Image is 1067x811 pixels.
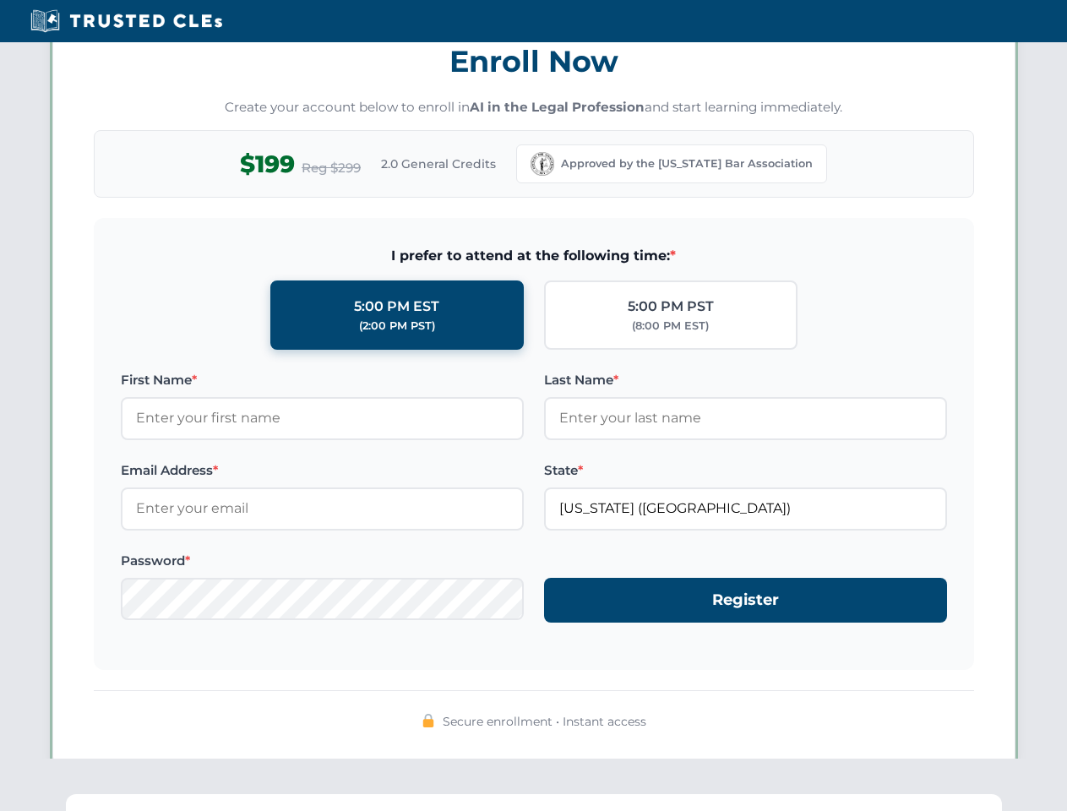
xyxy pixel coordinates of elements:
[544,578,947,623] button: Register
[544,460,947,481] label: State
[544,370,947,390] label: Last Name
[94,98,974,117] p: Create your account below to enroll in and start learning immediately.
[544,397,947,439] input: Enter your last name
[25,8,227,34] img: Trusted CLEs
[121,487,524,530] input: Enter your email
[531,152,554,176] img: Kentucky Bar
[544,487,947,530] input: Kentucky (KY)
[354,296,439,318] div: 5:00 PM EST
[240,145,295,183] span: $199
[632,318,709,335] div: (8:00 PM EST)
[121,397,524,439] input: Enter your first name
[470,99,645,115] strong: AI in the Legal Profession
[422,714,435,727] img: 🔒
[94,35,974,88] h3: Enroll Now
[561,155,813,172] span: Approved by the [US_STATE] Bar Association
[443,712,646,731] span: Secure enrollment • Instant access
[359,318,435,335] div: (2:00 PM PST)
[121,460,524,481] label: Email Address
[121,245,947,267] span: I prefer to attend at the following time:
[121,370,524,390] label: First Name
[302,158,361,178] span: Reg $299
[628,296,714,318] div: 5:00 PM PST
[381,155,496,173] span: 2.0 General Credits
[121,551,524,571] label: Password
